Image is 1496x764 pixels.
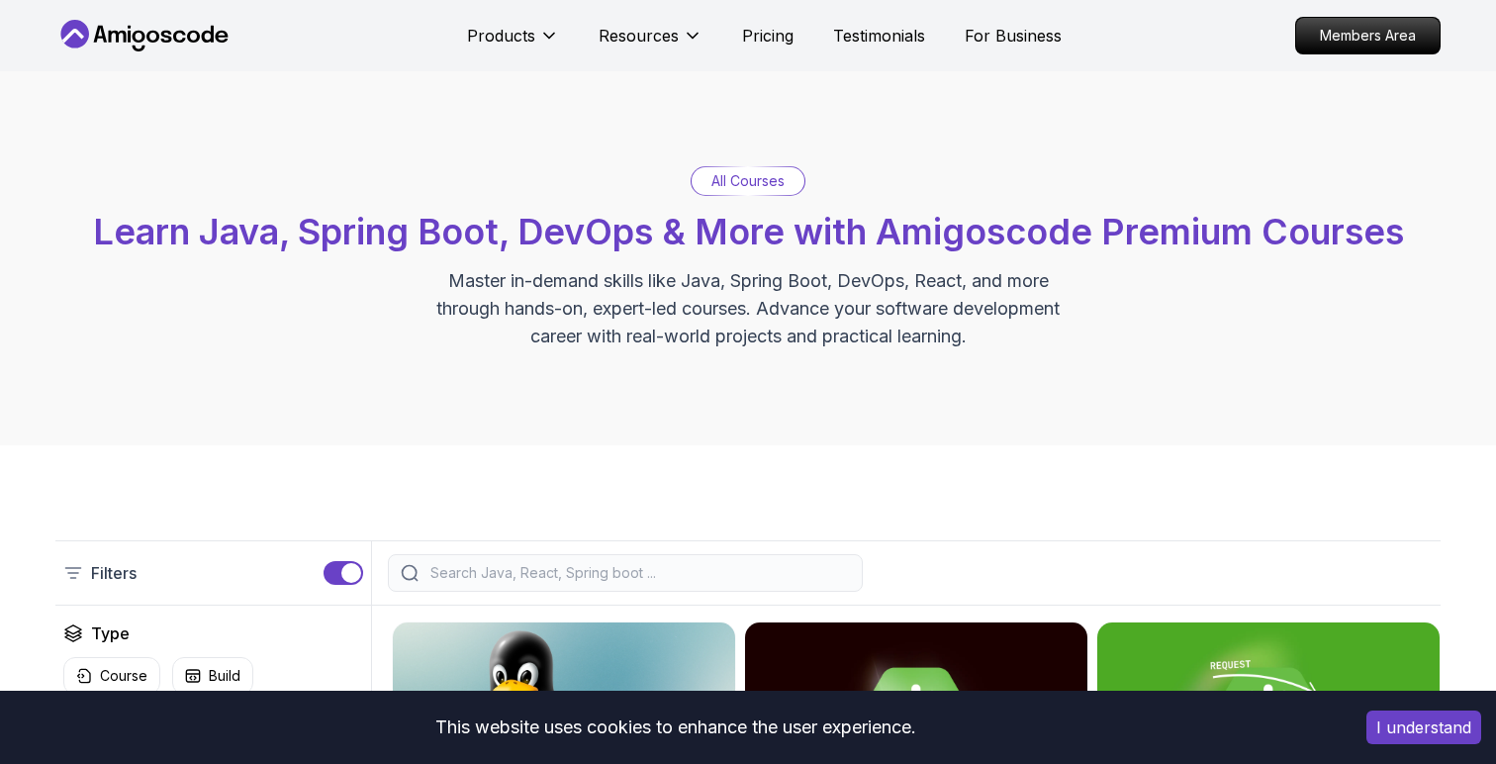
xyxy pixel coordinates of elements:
[93,210,1404,253] span: Learn Java, Spring Boot, DevOps & More with Amigoscode Premium Courses
[1295,17,1441,54] a: Members Area
[91,561,137,585] p: Filters
[91,621,130,645] h2: Type
[965,24,1062,48] a: For Business
[1296,18,1440,53] p: Members Area
[467,24,535,48] p: Products
[416,267,1080,350] p: Master in-demand skills like Java, Spring Boot, DevOps, React, and more through hands-on, expert-...
[15,706,1337,749] div: This website uses cookies to enhance the user experience.
[742,24,794,48] a: Pricing
[599,24,679,48] p: Resources
[1366,711,1481,744] button: Accept cookies
[599,24,702,63] button: Resources
[172,657,253,695] button: Build
[100,666,147,686] p: Course
[467,24,559,63] button: Products
[711,171,785,191] p: All Courses
[1373,640,1496,734] iframe: chat widget
[833,24,925,48] a: Testimonials
[63,657,160,695] button: Course
[209,666,240,686] p: Build
[426,563,850,583] input: Search Java, React, Spring boot ...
